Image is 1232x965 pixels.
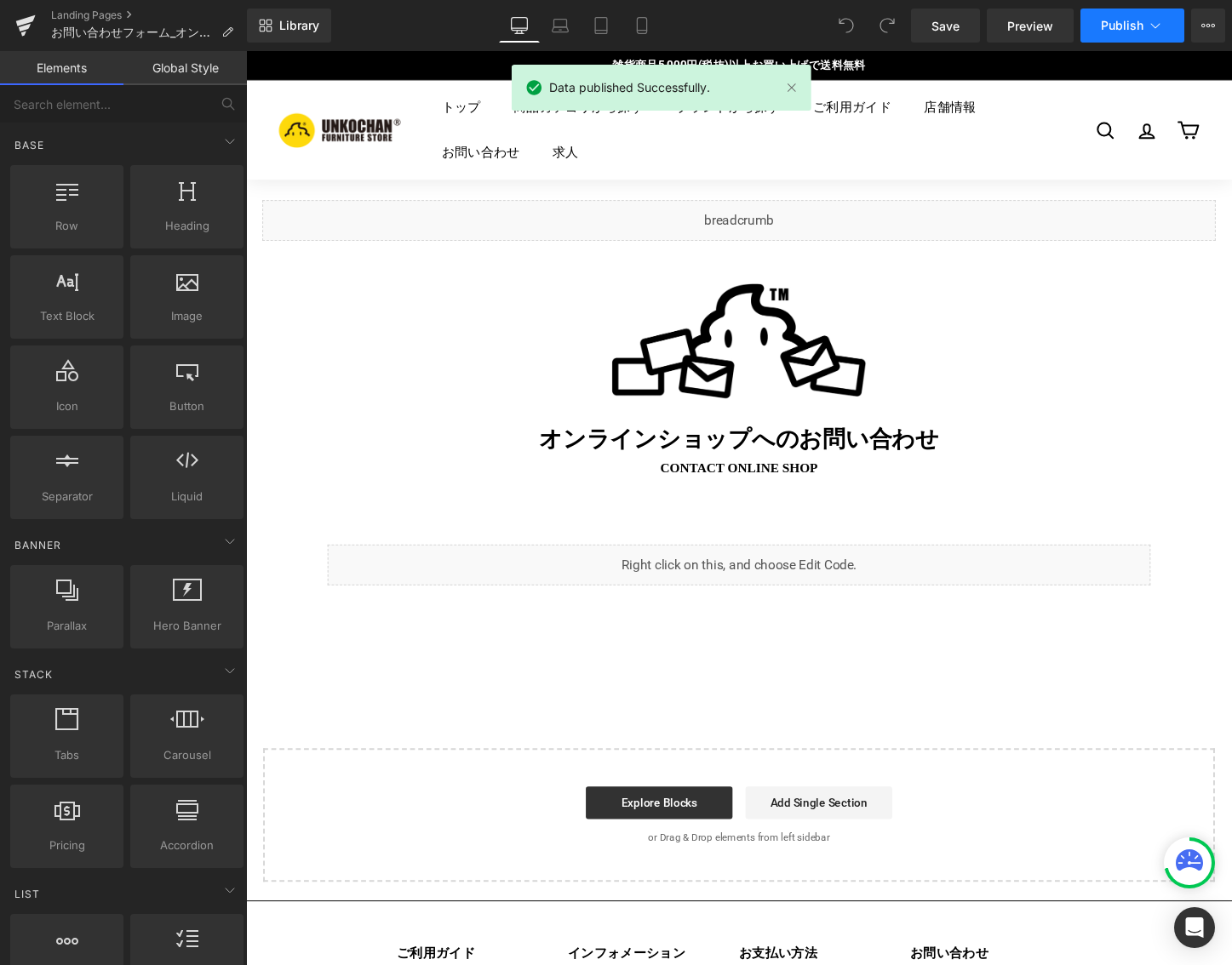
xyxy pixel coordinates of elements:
[515,931,694,954] div: お支払い方法
[262,35,433,83] a: 商品カテゴリから探す
[135,617,238,635] span: Hero Banner
[691,35,780,83] a: 店舗情報
[279,18,319,33] span: Library
[336,931,515,954] div: インフォメーション
[13,537,63,553] span: Banner
[15,837,118,854] span: Pricing
[433,35,576,83] a: ブランドから探す
[622,9,662,43] a: Mobile
[1080,9,1184,43] button: Publish
[135,217,238,235] span: Heading
[694,931,873,954] div: お問い合わせ
[15,488,118,505] span: Separator
[549,78,710,97] span: Data published Successfully.
[187,35,262,83] a: トップ
[247,9,331,43] a: New Library
[540,9,581,43] a: Laptop
[1191,9,1225,43] button: More
[13,666,54,682] span: Stack
[135,488,238,505] span: Liquid
[15,746,118,764] span: Tabs
[870,9,904,43] button: Redo
[123,51,247,85] a: Global Style
[135,397,238,415] span: Button
[987,9,1074,43] a: Preview
[1101,19,1143,32] span: Publish
[355,768,508,802] a: Explore Blocks
[17,429,1013,443] p: contact ONLINE SHOP
[17,391,1013,420] h2: オンラインショップへの
[187,83,303,130] a: お問い合わせ
[303,83,364,130] a: 求人
[13,137,46,153] span: Base
[581,9,622,43] a: Tablet
[931,17,960,35] span: Save
[15,217,118,235] span: Row
[522,768,675,802] a: Add Single Section
[34,5,996,26] p: 雑貨商品5,000円(税抜)以上お買い上げで送料無料
[15,307,118,325] span: Text Block
[576,35,691,83] a: ご利用ガイド
[15,397,118,415] span: Icon
[15,617,118,635] span: Parallax
[1174,907,1215,948] div: Open Intercom Messenger
[34,64,162,102] img: 家具・インテリア・雑貨の通販｜ウンコちゃんの家具屋さん
[135,837,238,854] span: Accordion
[1007,17,1053,35] span: Preview
[499,9,540,43] a: Desktop
[51,9,247,22] a: Landing Pages
[51,26,215,39] span: お問い合わせフォーム_オンラインショップ
[158,931,336,954] div: ご利用ガイド
[829,9,863,43] button: Undo
[578,391,725,420] span: お問い合わせ
[135,307,238,325] span: Image
[135,746,238,764] span: Carousel
[13,886,42,902] span: List
[45,816,985,828] p: or Drag & Drop elements from left sidebar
